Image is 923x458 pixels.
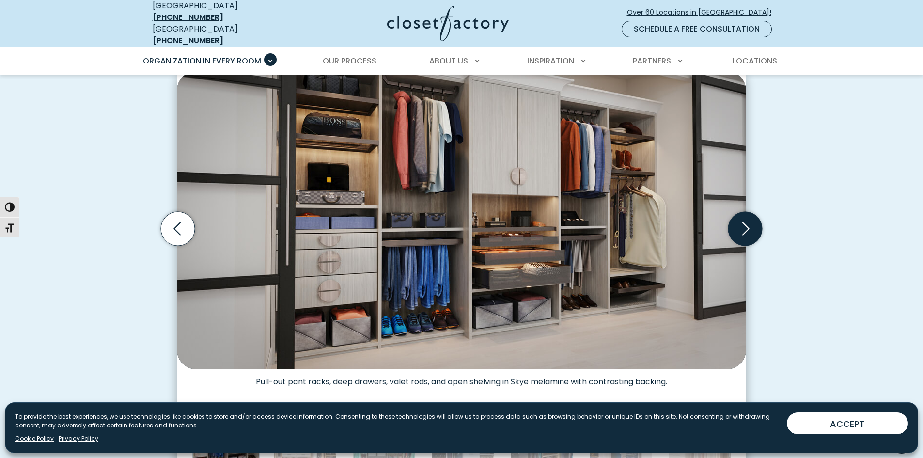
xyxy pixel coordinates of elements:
span: About Us [429,55,468,66]
button: Next slide [724,208,766,250]
div: [GEOGRAPHIC_DATA] [153,23,293,47]
span: Inspiration [527,55,574,66]
nav: Primary Menu [136,47,787,75]
span: Partners [633,55,671,66]
a: Privacy Policy [59,434,98,443]
p: To provide the best experiences, we use technologies like cookies to store and/or access device i... [15,412,779,430]
span: Locations [733,55,777,66]
button: ACCEPT [787,412,908,434]
button: Previous slide [157,208,199,250]
a: Over 60 Locations in [GEOGRAPHIC_DATA]! [626,4,780,21]
span: Organization in Every Room [143,55,261,66]
a: [PHONE_NUMBER] [153,12,223,23]
a: Cookie Policy [15,434,54,443]
img: Custom reach-in closet with pant hangers, custom cabinets and drawers [177,71,746,369]
span: Over 60 Locations in [GEOGRAPHIC_DATA]! [627,7,779,17]
img: Closet Factory Logo [387,6,509,41]
a: Schedule a Free Consultation [622,21,772,37]
span: Our Process [323,55,376,66]
a: [PHONE_NUMBER] [153,35,223,46]
figcaption: Pull-out pant racks, deep drawers, valet rods, and open shelving in Skye melamine with contrastin... [177,369,746,387]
